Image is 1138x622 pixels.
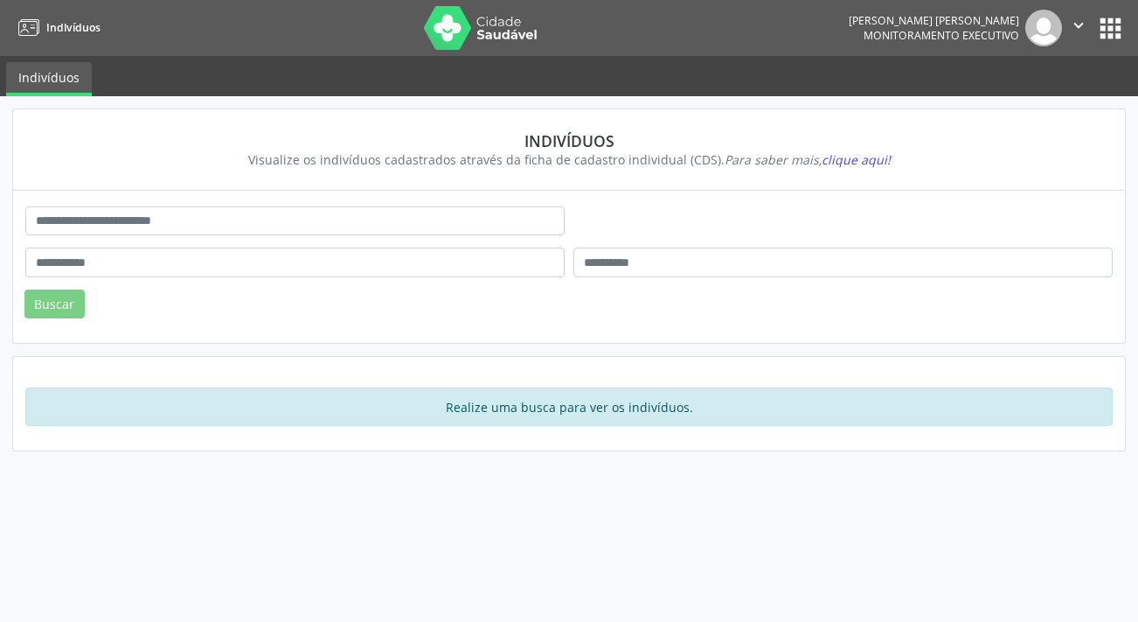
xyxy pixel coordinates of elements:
[46,20,101,35] span: Indivíduos
[1062,10,1095,46] button: 
[25,388,1113,426] div: Realize uma busca para ver os indivíduos.
[12,13,101,42] a: Indivíduos
[849,13,1019,28] div: [PERSON_NAME] [PERSON_NAME]
[38,150,1100,169] div: Visualize os indivíduos cadastrados através da ficha de cadastro individual (CDS).
[864,28,1019,43] span: Monitoramento Executivo
[1025,10,1062,46] img: img
[38,131,1100,150] div: Indivíduos
[1069,16,1088,35] i: 
[1095,13,1126,44] button: apps
[24,290,85,319] button: Buscar
[822,151,891,168] span: clique aqui!
[725,151,891,168] i: Para saber mais,
[6,62,92,96] a: Indivíduos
